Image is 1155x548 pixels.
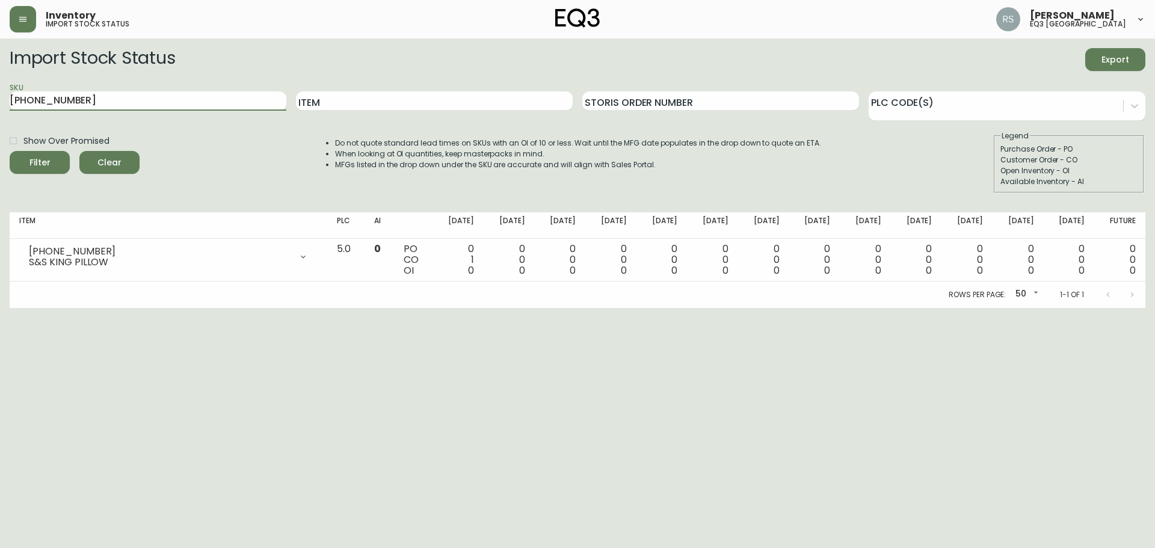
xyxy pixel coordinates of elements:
th: Item [10,212,327,239]
li: Do not quote standard lead times on SKUs with an OI of 10 or less. Wait until the MFG date popula... [335,138,821,149]
div: 0 0 [646,244,678,276]
legend: Legend [1000,131,1030,141]
span: Show Over Promised [23,135,109,147]
th: [DATE] [535,212,586,239]
th: [DATE] [687,212,738,239]
span: Inventory [46,11,96,20]
div: 0 0 [493,244,525,276]
span: 0 [875,263,881,277]
th: [DATE] [433,212,484,239]
th: [DATE] [585,212,636,239]
p: Rows per page: [949,289,1006,300]
div: 0 0 [544,244,576,276]
th: [DATE] [993,212,1044,239]
div: 0 0 [595,244,627,276]
th: [DATE] [1044,212,1095,239]
span: 0 [374,242,381,256]
img: logo [555,8,600,28]
div: 0 0 [1002,244,1034,276]
span: OI [404,263,414,277]
th: [DATE] [941,212,993,239]
div: 0 0 [951,244,983,276]
h2: Import Stock Status [10,48,175,71]
div: Customer Order - CO [1000,155,1138,165]
th: [DATE] [891,212,942,239]
th: [DATE] [738,212,789,239]
div: 0 0 [748,244,780,276]
button: Clear [79,151,140,174]
div: Open Inventory - OI [1000,165,1138,176]
span: 0 [1130,263,1136,277]
th: Future [1094,212,1145,239]
span: Export [1095,52,1136,67]
span: [PERSON_NAME] [1030,11,1115,20]
th: [DATE] [636,212,688,239]
span: 0 [1079,263,1085,277]
div: 0 0 [1104,244,1136,276]
div: 0 0 [849,244,881,276]
button: Filter [10,151,70,174]
div: 0 0 [799,244,831,276]
h5: eq3 [GEOGRAPHIC_DATA] [1030,20,1126,28]
div: 50 [1011,285,1041,304]
th: AI [365,212,394,239]
span: 0 [722,263,728,277]
li: MFGs listed in the drop down under the SKU are accurate and will align with Sales Portal. [335,159,821,170]
span: 0 [468,263,474,277]
span: 0 [824,263,830,277]
th: [DATE] [789,212,840,239]
span: 0 [570,263,576,277]
span: 0 [1028,263,1034,277]
span: 0 [926,263,932,277]
span: 0 [621,263,627,277]
th: [DATE] [840,212,891,239]
div: 0 1 [442,244,474,276]
div: [PHONE_NUMBER]S&S KING PILLOW [19,244,318,270]
th: [DATE] [484,212,535,239]
span: 0 [977,263,983,277]
div: Purchase Order - PO [1000,144,1138,155]
span: Clear [89,155,130,170]
div: Available Inventory - AI [1000,176,1138,187]
div: 0 0 [901,244,932,276]
span: 0 [671,263,677,277]
p: 1-1 of 1 [1060,289,1084,300]
div: [PHONE_NUMBER] [29,246,291,257]
span: 0 [774,263,780,277]
div: S&S KING PILLOW [29,257,291,268]
img: 8fb1f8d3fb383d4dec505d07320bdde0 [996,7,1020,31]
h5: import stock status [46,20,129,28]
div: 0 0 [697,244,728,276]
button: Export [1085,48,1145,71]
div: PO CO [404,244,423,276]
td: 5.0 [327,239,365,282]
div: 0 0 [1053,244,1085,276]
span: 0 [519,263,525,277]
li: When looking at OI quantities, keep masterpacks in mind. [335,149,821,159]
th: PLC [327,212,365,239]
